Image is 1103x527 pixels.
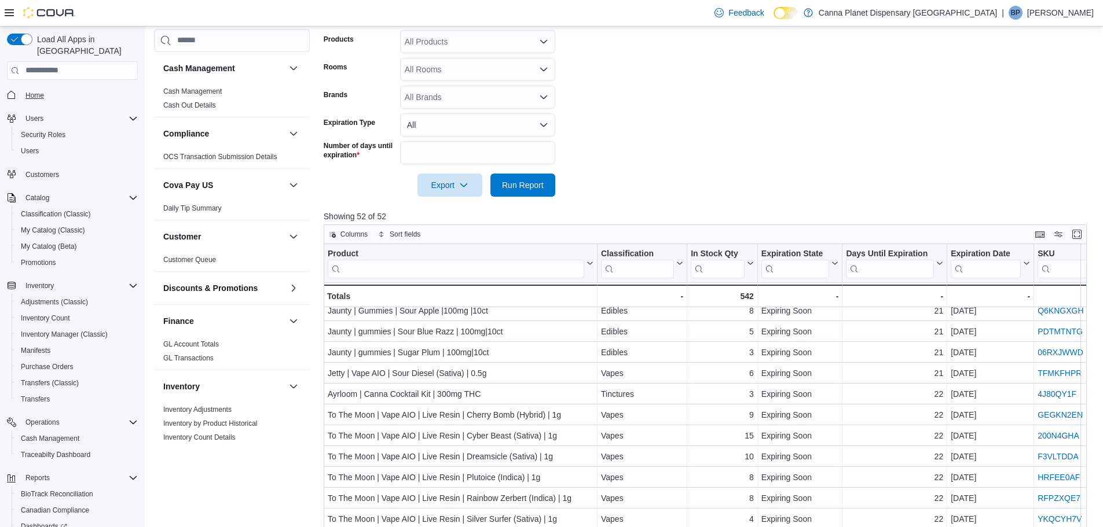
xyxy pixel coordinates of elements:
[601,289,683,303] div: -
[761,491,839,505] div: Expiring Soon
[12,222,142,238] button: My Catalog (Classic)
[163,315,194,327] h3: Finance
[951,408,1030,422] div: [DATE]
[163,101,216,109] a: Cash Out Details
[163,62,235,74] h3: Cash Management
[846,345,943,359] div: 21
[21,489,93,499] span: BioTrack Reconciliation
[12,447,142,463] button: Traceabilty Dashboard
[16,207,96,221] a: Classification (Classic)
[761,345,839,359] div: Expiring Soon
[601,470,683,484] div: Vapes
[16,256,138,270] span: Promotions
[691,248,745,259] div: In Stock Qty
[21,434,79,443] span: Cash Management
[1009,6,1023,20] div: Binal Patel
[25,473,50,482] span: Reports
[154,253,310,271] div: Customer
[691,429,754,443] div: 15
[12,486,142,502] button: BioTrack Reconciliation
[12,342,142,359] button: Manifests
[328,248,584,259] div: Product
[287,281,301,295] button: Discounts & Promotions
[287,379,301,393] button: Inventory
[691,470,754,484] div: 8
[601,345,683,359] div: Edibles
[539,93,548,102] button: Open list of options
[21,415,64,429] button: Operations
[163,447,260,456] span: Inventory On Hand by Package
[21,415,138,429] span: Operations
[163,419,258,428] span: Inventory by Product Historical
[1038,248,1094,259] div: SKU
[16,360,78,374] a: Purchase Orders
[16,223,90,237] a: My Catalog (Classic)
[846,366,943,380] div: 21
[16,344,55,358] a: Manifests
[601,248,683,278] button: Classification
[21,191,54,205] button: Catalog
[340,230,368,239] span: Columns
[1070,227,1084,241] button: Enter fullscreen
[163,353,214,363] span: GL Transactions
[774,19,774,20] span: Dark Mode
[163,419,258,428] a: Inventory by Product Historical
[21,112,48,126] button: Users
[1033,227,1047,241] button: Keyboard shortcuts
[21,258,56,267] span: Promotions
[328,345,593,359] div: Jaunty | gummies | Sugar Plum | 100mg|10ct
[846,470,943,484] div: 22
[16,487,138,501] span: BioTrack Reconciliation
[163,340,219,349] span: GL Account Totals
[761,289,839,303] div: -
[1038,514,1082,524] a: YKQCYH7V
[12,430,142,447] button: Cash Management
[163,406,232,414] a: Inventory Adjustments
[163,62,284,74] button: Cash Management
[16,239,82,253] a: My Catalog (Beta)
[328,248,593,278] button: Product
[846,491,943,505] div: 22
[21,330,108,339] span: Inventory Manager (Classic)
[163,87,222,95] a: Cash Management
[16,432,84,445] a: Cash Management
[12,359,142,375] button: Purchase Orders
[761,248,830,259] div: Expiration State
[12,294,142,310] button: Adjustments (Classic)
[2,87,142,104] button: Home
[12,326,142,342] button: Inventory Manager (Classic)
[390,230,420,239] span: Sort fields
[691,345,754,359] div: 3
[601,325,683,338] div: Edibles
[154,84,310,117] div: Cash Management
[163,128,209,139] h3: Compliance
[951,512,1030,526] div: [DATE]
[12,375,142,391] button: Transfers (Classic)
[25,91,44,100] span: Home
[163,204,222,212] a: Daily Tip Summary
[328,304,593,318] div: Jaunty | Gummies | Sour Apple |100mg |10ct
[16,376,83,390] a: Transfers (Classic)
[16,344,138,358] span: Manifests
[16,239,138,253] span: My Catalog (Beta)
[21,88,138,102] span: Home
[163,179,213,191] h3: Cova Pay US
[16,311,138,325] span: Inventory Count
[951,248,1021,259] div: Expiration Date
[163,179,284,191] button: Cova Pay US
[601,248,674,259] div: Classification
[490,174,555,197] button: Run Report
[761,387,839,401] div: Expiring Soon
[163,315,284,327] button: Finance
[539,37,548,46] button: Open list of options
[691,304,754,318] div: 8
[846,289,943,303] div: -
[25,114,43,123] span: Users
[21,362,74,371] span: Purchase Orders
[1038,452,1079,461] a: F3VLTDDA
[21,378,79,388] span: Transfers (Classic)
[16,207,138,221] span: Classification (Classic)
[16,311,75,325] a: Inventory Count
[691,512,754,526] div: 4
[601,512,683,526] div: Vapes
